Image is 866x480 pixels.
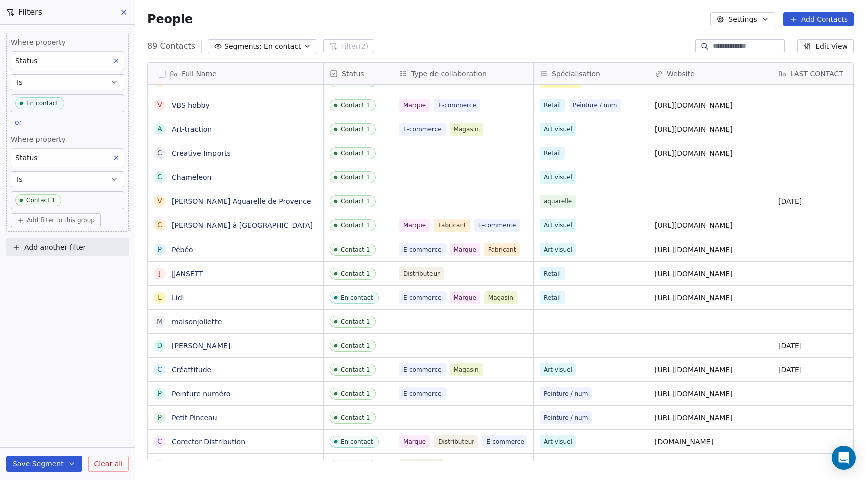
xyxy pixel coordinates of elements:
span: Magasin [454,365,479,374]
div: Spécialisation [534,63,648,84]
div: En contact [341,438,373,445]
a: Petit Pinceau [172,414,218,422]
div: C [157,148,162,158]
div: A [157,124,162,134]
div: C [157,172,162,182]
span: [URL][DOMAIN_NAME] [655,148,733,158]
div: P [158,412,162,423]
span: Retail [544,269,561,278]
button: Settings [710,12,775,26]
span: Art visuel [544,173,572,182]
a: [PERSON_NAME] à [GEOGRAPHIC_DATA] [172,221,313,229]
span: People [147,12,193,27]
span: E-commerce [403,293,442,302]
span: Fabricant [488,245,516,254]
a: Peinture numéro [172,390,230,398]
div: P [158,388,162,399]
span: [URL][DOMAIN_NAME] [655,245,733,255]
div: Type de collaboration [393,63,533,84]
span: LAST CONTACT [790,69,843,79]
div: Contact 1 [341,270,370,277]
div: Contact 1 [341,198,370,205]
div: Open Intercom Messenger [832,446,856,470]
span: [URL][DOMAIN_NAME] [655,365,733,375]
span: Retail [544,149,561,158]
button: Add Contacts [783,12,854,26]
a: [PERSON_NAME] Aquarelle de Provence [172,197,311,205]
span: [DOMAIN_NAME] [655,437,713,447]
span: Magasin [488,293,513,302]
a: Art-traction [172,125,212,133]
a: VBS hobby [172,101,210,109]
div: Contact 1 [341,366,370,373]
div: C [157,364,162,375]
a: maisonjoliette [172,318,222,326]
a: JJANSETT [172,270,203,278]
div: L [158,292,162,303]
div: Contact 1 [341,318,370,325]
span: Retail [544,293,561,302]
span: Retail [544,101,561,110]
span: Status [342,69,364,79]
span: Marque [454,293,476,302]
a: Créative Imports [172,149,231,157]
div: Contact 1 [341,342,370,349]
div: Contact 1 [341,150,370,157]
span: [URL][DOMAIN_NAME] [655,124,733,134]
span: aquarelle [544,197,572,206]
div: Contact 1 [341,414,370,421]
span: Marque [403,101,426,110]
span: Art visuel [544,125,572,134]
a: Lidl [172,294,184,302]
span: Distributeur [438,437,474,446]
span: E-commerce [403,365,442,374]
div: Full Name [148,63,323,84]
div: Contact 1 [341,222,370,229]
div: V [157,100,162,110]
span: [URL][DOMAIN_NAME] [655,413,733,423]
a: Corector Distribution [172,438,245,446]
div: En contact [341,294,373,301]
div: grid [148,85,324,461]
span: 89 Contacts [147,40,195,52]
span: En contact [264,41,301,52]
div: C [157,460,162,471]
div: Contact 1 [341,174,370,181]
span: [DATE] [778,365,802,375]
div: J [159,268,161,279]
span: E-commerce [403,245,442,254]
div: Contact 1 [341,390,370,397]
span: E-commerce [486,437,524,446]
button: Filter(2) [323,39,375,53]
span: Peinture / num [544,389,588,398]
span: Type de collaboration [411,69,487,79]
div: Status [324,63,393,84]
div: Contact 1 [341,102,370,109]
span: [URL][DOMAIN_NAME] [655,293,733,303]
span: [URL][DOMAIN_NAME] [655,220,733,230]
span: Full Name [182,69,217,79]
span: E-commerce [403,125,442,134]
span: Art visuel [544,221,572,230]
div: LAST CONTACT [772,63,864,84]
div: P [158,244,162,255]
div: C [157,436,162,447]
div: D [157,340,163,351]
div: Website [648,63,772,84]
span: Art visuel [544,437,572,446]
a: Pébéo [172,246,193,254]
span: Peinture / num [573,101,617,110]
span: [URL][DOMAIN_NAME] [655,100,733,110]
span: Art visuel [544,245,572,254]
a: [PERSON_NAME] [172,77,230,85]
span: [DATE] [778,341,802,351]
span: Distributeur [403,269,440,278]
a: [PERSON_NAME] [172,342,230,350]
span: Website [667,69,695,79]
span: [URL][DOMAIN_NAME] [655,269,733,279]
a: Créattitude [172,366,211,374]
span: Marque [403,437,426,446]
span: Magasin [454,125,479,134]
span: E-commerce [403,389,442,398]
button: Edit View [797,39,854,53]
